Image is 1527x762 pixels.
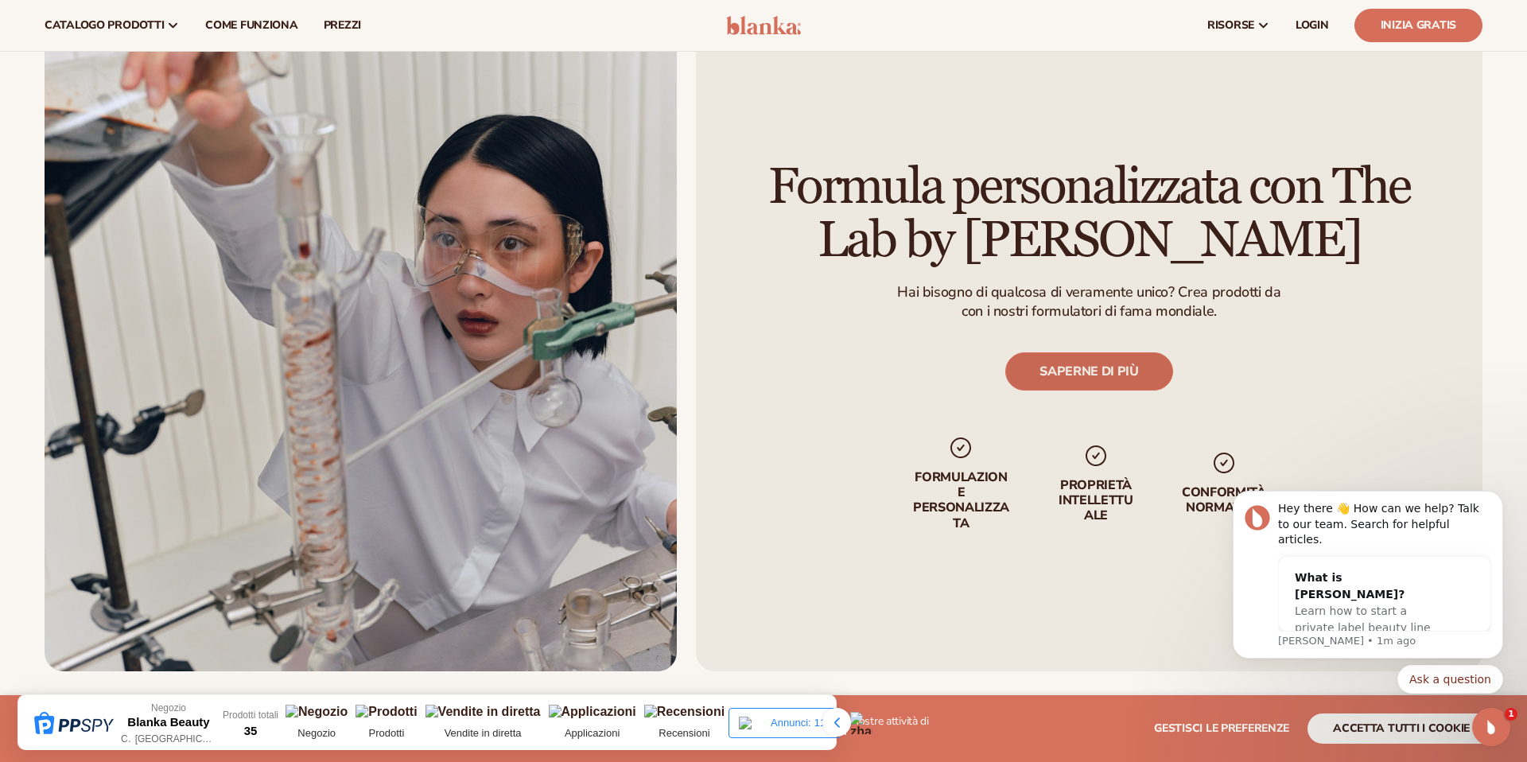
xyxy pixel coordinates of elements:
[324,17,361,33] font: prezzi
[1182,484,1266,516] font: conformità normativa
[768,156,1410,271] font: Formula personalizzata con The Lab by [PERSON_NAME]
[45,20,677,672] img: Scienziata nel laboratorio di chimica.
[1333,721,1470,736] font: accetta tutti i cookie
[1296,17,1329,33] font: LOGIN
[1209,454,1527,719] iframe: Messaggio di notifica dell'interfono
[1207,17,1254,33] font: risorse
[205,17,297,33] font: Come funziona
[726,16,802,35] img: logo
[1154,721,1289,736] font: Gestisci le preferenze
[913,468,1009,532] font: Formulazione personalizzata
[1005,352,1173,391] a: SAPERNE DI PIÙ
[1039,363,1139,380] font: SAPERNE DI PIÙ
[32,713,929,742] font: Facendo clic su "Accetta tutti i cookie", accetti la memorizzazione dei cookie sul tuo dispositiv...
[962,301,1217,321] font: con i nostri formulatori di fama mondiale.
[1154,713,1289,744] button: Gestisci le preferenze
[949,435,974,461] img: segno di spunta_svg
[1307,713,1495,744] button: accetta tutti i cookie
[1211,450,1237,476] img: segno di spunta_svg
[897,282,1280,301] font: Hai bisogno di qualcosa di veramente unico? Crea prodotti da
[1472,708,1510,746] iframe: Chat intercom in diretta
[1059,476,1133,524] font: Proprietà intellettuale
[1508,709,1514,719] font: 1
[1354,9,1482,42] a: Inizia gratis
[45,17,164,33] font: catalogo prodotti
[1083,443,1109,468] img: segno di spunta_svg
[1381,17,1456,33] font: Inizia gratis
